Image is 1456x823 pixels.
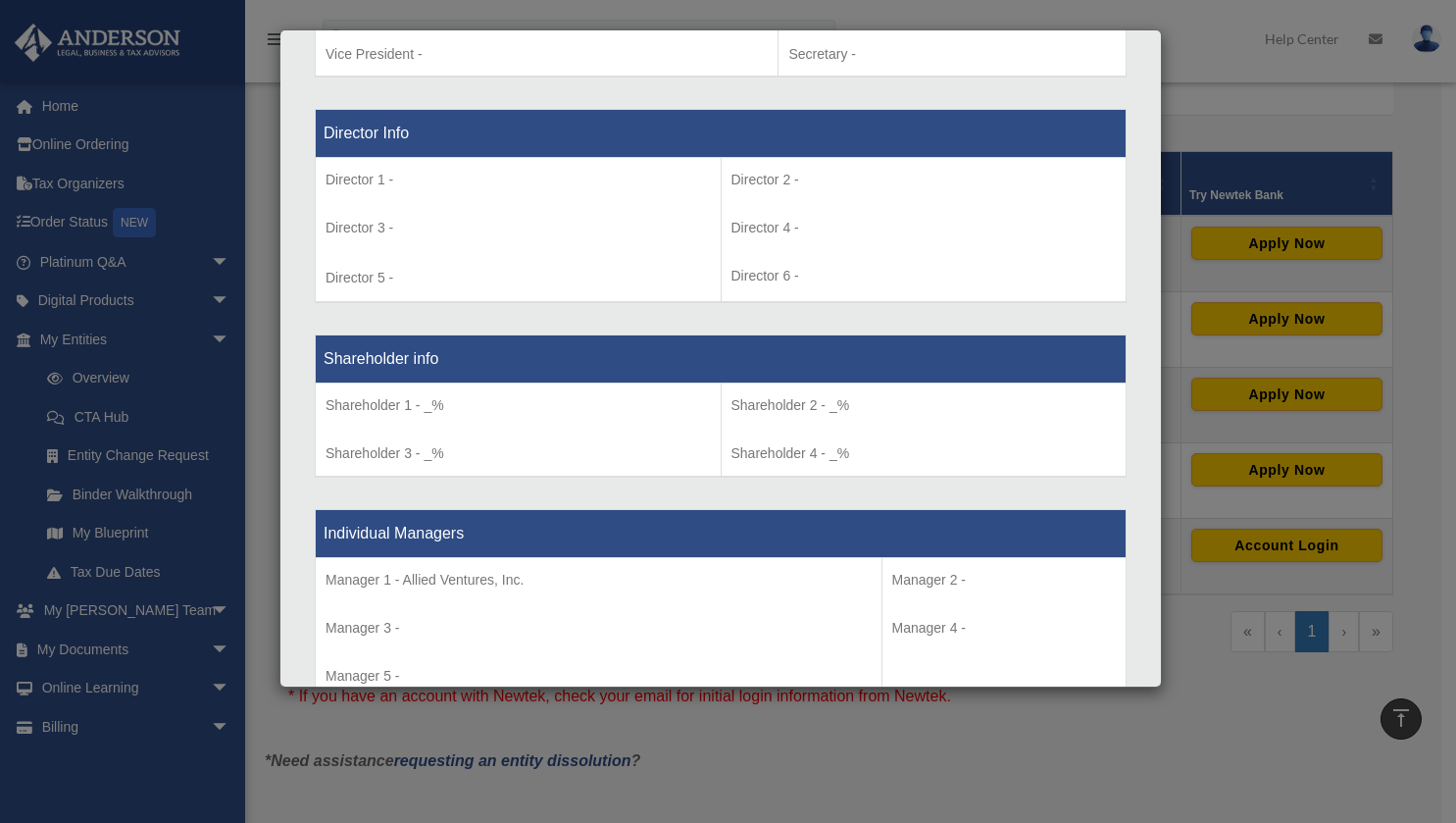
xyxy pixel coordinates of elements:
th: Director Info [316,110,1127,158]
p: Vice President - [326,42,768,67]
p: Shareholder 3 - _% [326,441,711,466]
p: Manager 4 - [892,616,1117,641]
p: Shareholder 2 - _% [731,393,1117,418]
p: Manager 5 - [326,664,872,689]
p: Secretary - [788,42,1116,67]
p: Director 1 - [326,168,711,192]
td: Director 5 - [316,158,722,303]
p: Director 4 - [731,216,1117,240]
p: Shareholder 1 - _% [326,393,711,418]
p: Director 3 - [326,216,711,240]
p: Director 2 - [731,168,1117,192]
th: Shareholder info [316,335,1127,384]
p: Manager 1 - Allied Ventures, Inc. [326,568,872,592]
p: Director 6 - [731,264,1117,288]
p: Manager 2 - [892,568,1117,592]
p: Manager 3 - [326,616,872,641]
p: Shareholder 4 - _% [731,441,1117,466]
th: Individual Managers [316,509,1127,557]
